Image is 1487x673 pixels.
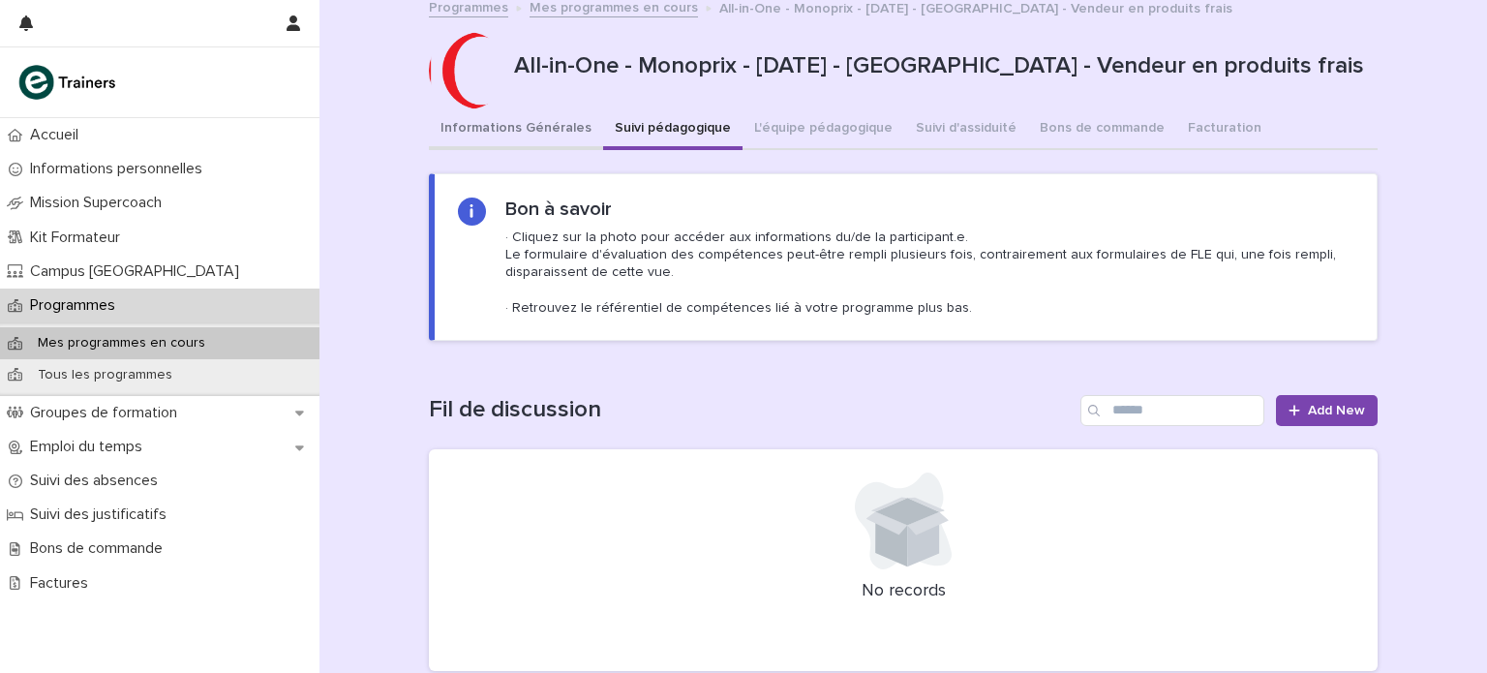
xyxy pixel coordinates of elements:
p: Emploi du temps [22,438,158,456]
h1: Fil de discussion [429,396,1073,424]
p: Programmes [22,296,131,315]
p: Kit Formateur [22,229,136,247]
button: L'équipe pédagogique [743,109,904,150]
p: Mission Supercoach [22,194,177,212]
a: Add New [1276,395,1378,426]
img: K0CqGN7SDeD6s4JG8KQk [15,63,122,102]
input: Search [1080,395,1264,426]
p: Factures [22,574,104,593]
p: · Cliquez sur la photo pour accéder aux informations du/de la participant.e. Le formulaire d'éval... [505,229,1353,317]
p: Tous les programmes [22,367,188,383]
p: No records [452,581,1354,602]
p: Campus [GEOGRAPHIC_DATA] [22,262,255,281]
p: Accueil [22,126,94,144]
p: Groupes de formation [22,404,193,422]
p: All-in-One - Monoprix - [DATE] - [GEOGRAPHIC_DATA] - Vendeur en produits frais [514,52,1370,80]
button: Suivi d'assiduité [904,109,1028,150]
p: Informations personnelles [22,160,218,178]
button: Suivi pédagogique [603,109,743,150]
button: Bons de commande [1028,109,1176,150]
p: Suivi des absences [22,472,173,490]
h2: Bon à savoir [505,198,612,221]
span: Add New [1308,404,1365,417]
p: Mes programmes en cours [22,335,221,352]
button: Informations Générales [429,109,603,150]
button: Facturation [1176,109,1273,150]
p: Bons de commande [22,539,178,558]
p: Suivi des justificatifs [22,505,182,524]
